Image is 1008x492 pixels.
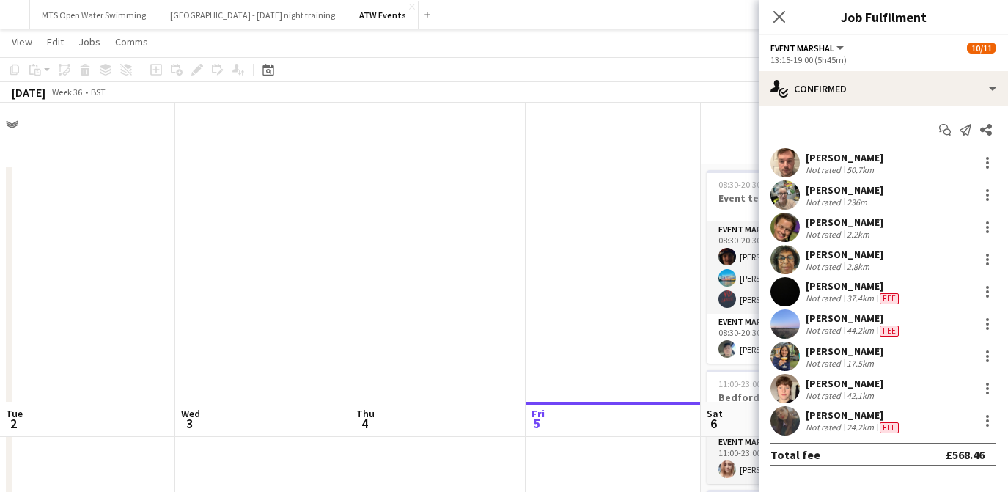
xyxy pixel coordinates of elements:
button: [GEOGRAPHIC_DATA] - [DATE] night training [158,1,347,29]
div: 44.2km [844,325,877,337]
div: 37.4km [844,293,877,304]
div: Not rated [806,197,844,208]
div: Not rated [806,390,844,401]
div: 13:15-19:00 (5h45m) [770,54,996,65]
span: Thu [356,407,375,420]
span: Week 36 [48,87,85,98]
div: [PERSON_NAME] [806,183,883,197]
div: Not rated [806,293,844,304]
a: View [6,32,38,51]
div: 24.2km [844,422,877,433]
div: [PERSON_NAME] [806,377,883,390]
span: Jobs [78,35,100,48]
span: Edit [47,35,64,48]
div: Not rated [806,261,844,272]
a: Jobs [73,32,106,51]
div: Crew has different fees then in role [877,422,902,433]
div: 2.8km [844,261,872,272]
div: Crew has different fees then in role [877,293,902,304]
h3: Job Fulfilment [759,7,1008,26]
div: BST [91,87,106,98]
span: Sat [707,407,723,420]
span: 10/11 [967,43,996,54]
span: Wed [181,407,200,420]
app-card-role: Event Marshal3/308:30-20:30 (12h)[PERSON_NAME][PERSON_NAME][PERSON_NAME] [707,221,871,314]
div: [PERSON_NAME] [806,312,902,325]
div: [PERSON_NAME] [806,151,883,164]
div: Crew has different fees then in role [877,325,902,337]
span: 11:00-23:00 (12h) [718,378,782,389]
span: 08:30-20:30 (12h) [718,179,782,190]
h3: Event team BRF [707,191,871,205]
div: 42.1km [844,390,877,401]
div: [PERSON_NAME] [806,279,902,293]
div: [PERSON_NAME] [806,345,883,358]
span: Comms [115,35,148,48]
span: Fee [880,422,899,433]
div: 50.7km [844,164,877,175]
span: Fee [880,293,899,304]
div: [DATE] [12,85,45,100]
span: 3 [179,415,200,432]
a: Comms [109,32,154,51]
button: MTS Open Water Swimming [30,1,158,29]
div: [PERSON_NAME] [806,248,883,261]
span: Event Marshal [770,43,834,54]
div: Not rated [806,229,844,240]
div: 236m [844,197,870,208]
div: Total fee [770,447,820,462]
span: View [12,35,32,48]
div: 17.5km [844,358,877,369]
div: 11:00-23:00 (12h)1/1Bedford Running Festival Parking Marshal Lead1 RoleEvent Marshal1/111:00-23:0... [707,370,871,484]
div: Not rated [806,325,844,337]
span: 4 [354,415,375,432]
div: [PERSON_NAME] [806,408,902,422]
app-job-card: 08:30-20:30 (12h)4/4Event team BRF2 RolesEvent Marshal3/308:30-20:30 (12h)[PERSON_NAME][PERSON_NA... [707,170,871,364]
app-card-role: Event Marshal1/111:00-23:00 (12h)[PERSON_NAME] [707,434,871,484]
app-card-role: Event Marshal1/108:30-20:30 (12h)[PERSON_NAME] [707,314,871,364]
div: Not rated [806,358,844,369]
h3: Bedford Running Festival Parking Marshal Lead [707,391,871,417]
div: Not rated [806,422,844,433]
button: Event Marshal [770,43,846,54]
div: 2.2km [844,229,872,240]
div: £568.46 [946,447,985,462]
div: [PERSON_NAME] [806,216,883,229]
span: Tue [6,407,23,420]
span: Fri [531,407,545,420]
span: 5 [529,415,545,432]
a: Edit [41,32,70,51]
span: 2 [4,415,23,432]
div: Confirmed [759,71,1008,106]
span: 6 [705,415,723,432]
div: Not rated [806,164,844,175]
span: Fee [880,326,899,337]
button: ATW Events [347,1,419,29]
